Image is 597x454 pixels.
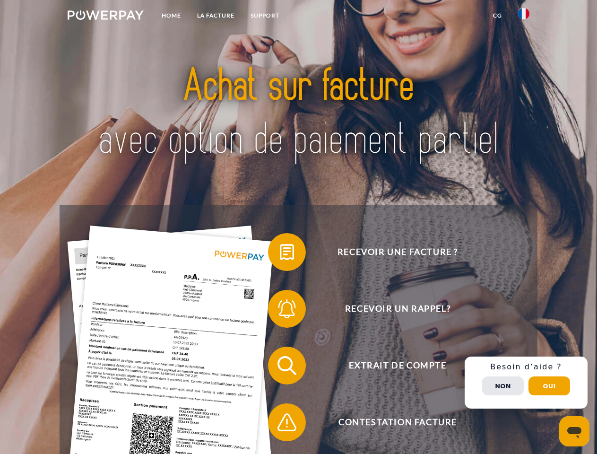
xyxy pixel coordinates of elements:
button: Oui [528,376,570,395]
button: Recevoir une facture ? [268,233,514,271]
div: Schnellhilfe [465,357,588,409]
img: qb_bell.svg [275,297,299,321]
button: Extrait de compte [268,347,514,384]
span: Recevoir un rappel? [282,290,513,328]
span: Extrait de compte [282,347,513,384]
span: Recevoir une facture ? [282,233,513,271]
span: Contestation Facture [282,403,513,441]
img: qb_warning.svg [275,410,299,434]
img: title-powerpay_fr.svg [90,45,507,181]
a: Home [154,7,189,24]
a: Support [242,7,287,24]
h3: Besoin d’aide ? [470,362,582,372]
a: LA FACTURE [189,7,242,24]
img: qb_bill.svg [275,240,299,264]
img: fr [518,8,529,19]
a: CG [485,7,510,24]
img: logo-powerpay-white.svg [68,10,144,20]
button: Recevoir un rappel? [268,290,514,328]
button: Non [482,376,524,395]
button: Contestation Facture [268,403,514,441]
iframe: Bouton de lancement de la fenêtre de messagerie [559,416,589,446]
img: qb_search.svg [275,354,299,377]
